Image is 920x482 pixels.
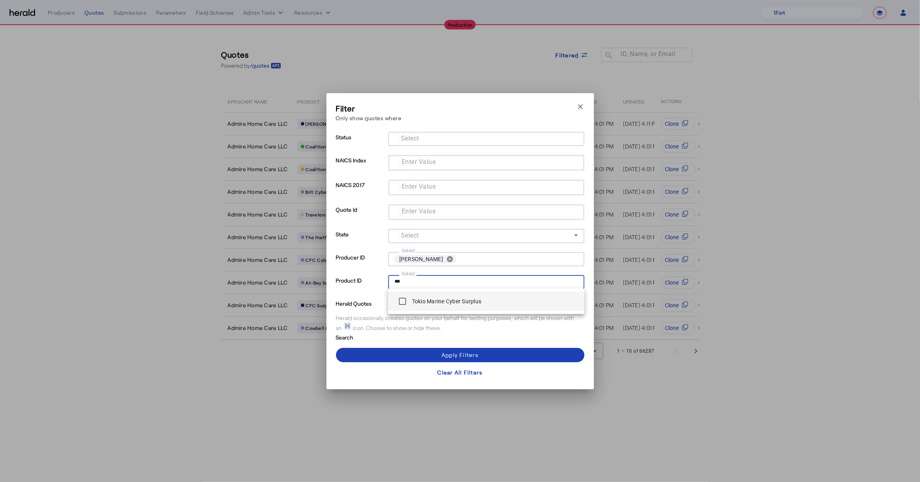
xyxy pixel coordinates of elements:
mat-chip-grid: Selection [395,182,577,191]
mat-chip-grid: Selection [395,207,577,216]
mat-chip-grid: Selection [395,254,578,265]
mat-label: Select [402,271,416,277]
p: Status [336,132,385,155]
p: NAICS 2017 [336,180,385,204]
p: State [336,229,385,252]
div: Clear All Filters [437,368,482,377]
p: Herald Quotes [336,298,398,308]
div: Herald occasionally creates quotes on your behalf for testing purposes, which will be shown with ... [336,314,584,332]
mat-label: Select [402,248,416,254]
mat-label: Enter Value [402,158,436,166]
mat-label: Enter Value [402,183,436,190]
mat-chip-grid: Selection [395,157,577,167]
button: Apply Filters [336,348,584,362]
button: remove Christiaan Durdaller [443,256,457,263]
p: Only show quotes where [336,114,402,122]
p: Search [336,332,398,341]
label: Tokio Marine Cyber Surplus [410,297,482,305]
p: NAICS Index [336,155,385,180]
p: Product ID [336,275,385,298]
p: Quote Id [336,204,385,229]
mat-label: Select [401,135,419,142]
p: Producer ID [336,252,385,275]
mat-chip-grid: Selection [395,133,578,143]
mat-label: Select [401,232,419,239]
span: [PERSON_NAME] [399,255,443,263]
h3: Filter [336,103,402,114]
button: Clear All Filters [336,365,584,380]
div: Apply Filters [441,351,479,359]
mat-label: Enter Value [402,207,436,215]
mat-chip-grid: Selection [395,277,578,286]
